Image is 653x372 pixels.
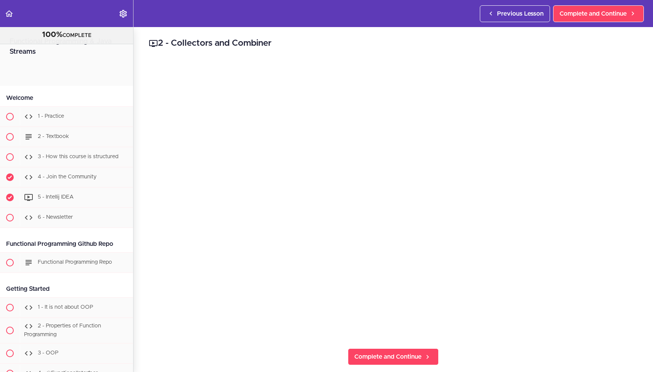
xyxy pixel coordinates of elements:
[38,134,69,139] span: 2 - Textbook
[354,352,421,361] span: Complete and Continue
[497,9,544,18] span: Previous Lesson
[38,260,112,265] span: Functional Programming Repo
[119,9,128,18] svg: Settings Menu
[24,323,101,337] span: 2 - Properties of Function Programming
[5,9,14,18] svg: Back to course curriculum
[10,30,124,40] div: COMPLETE
[38,215,73,220] span: 6 - Newsletter
[480,5,550,22] a: Previous Lesson
[348,348,439,365] a: Complete and Continue
[38,350,58,356] span: 3 - OOP
[38,305,93,310] span: 1 - It is not about OOP
[560,9,627,18] span: Complete and Continue
[149,37,638,50] h2: 2 - Collectors and Combiner
[38,174,97,180] span: 4 - Join the Community
[38,154,118,159] span: 3 - How this course is structured
[38,194,74,200] span: 5 - Intellij IDEA
[42,31,63,38] span: 100%
[553,5,644,22] a: Complete and Continue
[38,114,64,119] span: 1 - Practice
